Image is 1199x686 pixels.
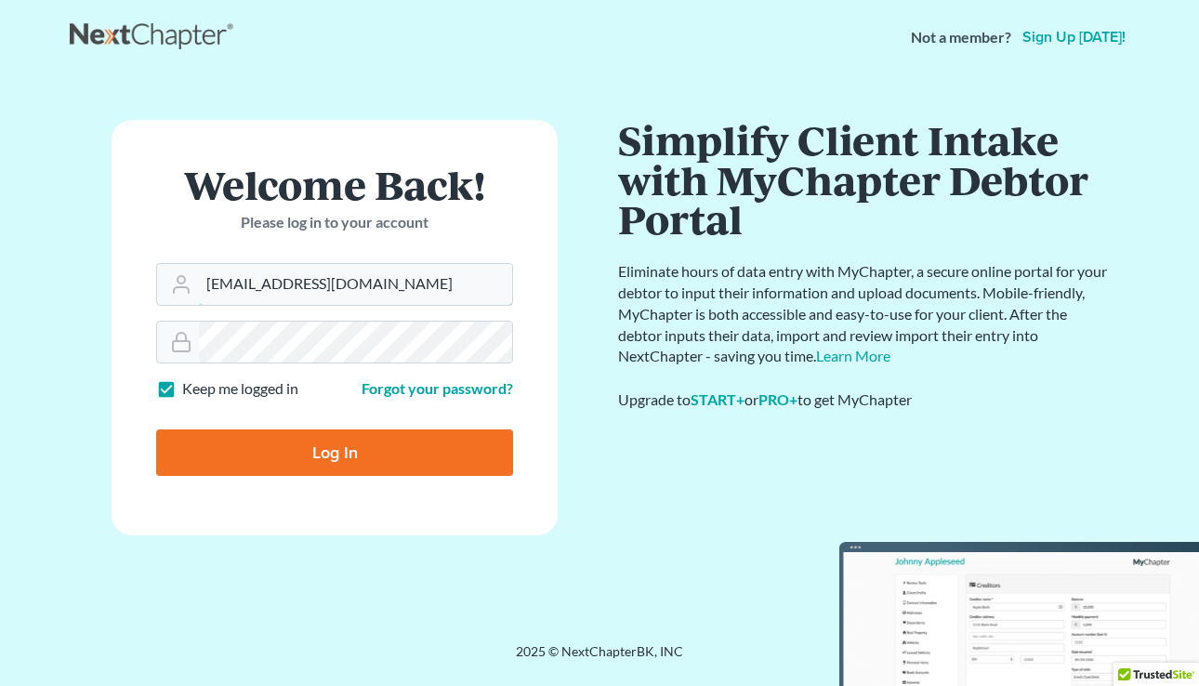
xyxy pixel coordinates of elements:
a: START+ [691,390,744,408]
div: 2025 © NextChapterBK, INC [70,642,1129,676]
input: Email Address [199,264,512,305]
label: Keep me logged in [182,378,298,400]
p: Eliminate hours of data entry with MyChapter, a secure online portal for your debtor to input the... [618,261,1111,367]
input: Log In [156,429,513,476]
div: Upgrade to or to get MyChapter [618,389,1111,411]
a: Learn More [816,347,890,364]
a: PRO+ [758,390,797,408]
a: Forgot your password? [362,379,513,397]
h1: Welcome Back! [156,165,513,204]
strong: Not a member? [911,27,1011,48]
p: Please log in to your account [156,212,513,233]
h1: Simplify Client Intake with MyChapter Debtor Portal [618,120,1111,239]
a: Sign up [DATE]! [1019,30,1129,45]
